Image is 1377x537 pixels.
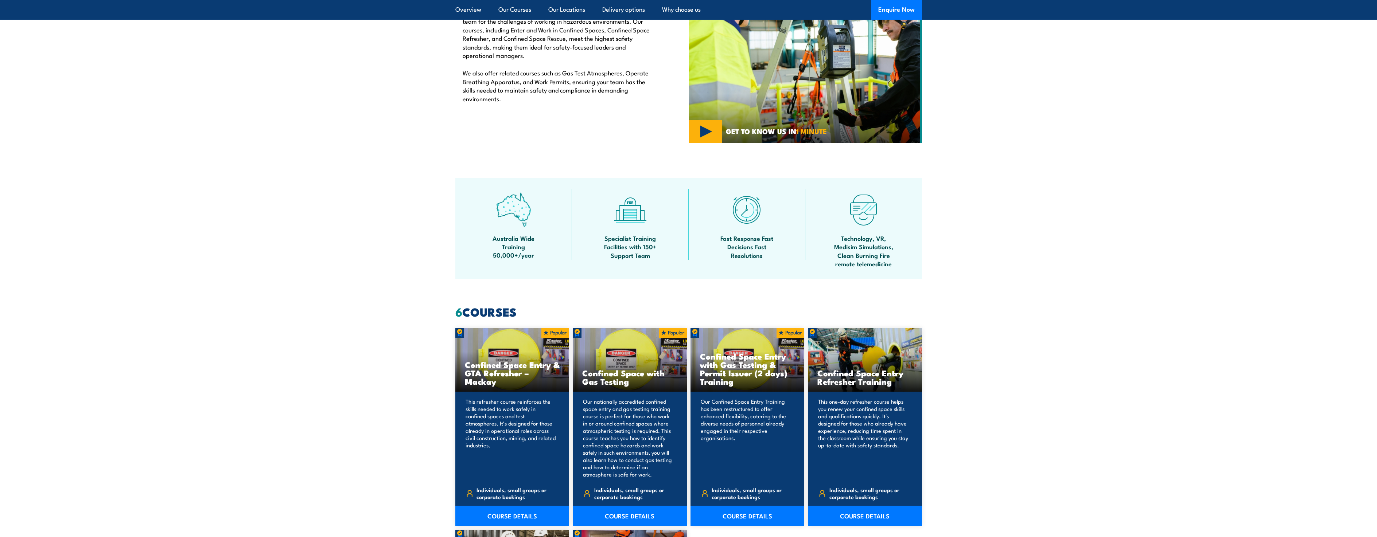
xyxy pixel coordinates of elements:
[463,8,655,59] p: Fire & Safety Australia provides confined space training to prepare your team for the challenges ...
[712,486,792,500] span: Individuals, small groups or corporate bookings
[594,486,674,500] span: Individuals, small groups or corporate bookings
[583,398,674,478] p: Our nationally accredited confined space entry and gas testing training course is perfect for tho...
[808,506,922,526] a: COURSE DETAILS
[455,302,462,321] strong: 6
[598,234,663,259] span: Specialist Training Facilities with 150+ Support Team
[846,192,881,227] img: tech-icon
[466,398,557,478] p: This refresher course reinforces the skills needed to work safely in confined spaces and test atm...
[817,369,913,385] h3: Confined Space Entry Refresher Training
[796,126,827,136] strong: 1 MINUTE
[455,306,922,317] h2: COURSES
[730,192,764,227] img: fast-icon
[496,192,531,227] img: auswide-icon
[582,369,677,385] h3: Confined Space with Gas Testing
[476,486,557,500] span: Individuals, small groups or corporate bookings
[465,360,560,385] h3: Confined Space Entry & GTA Refresher – Mackay
[818,398,910,478] p: This one-day refresher course helps you renew your confined space skills and qualifications quick...
[463,68,655,103] p: We also offer related courses such as Gas Test Atmospheres, Operate Breathing Apparatus, and Work...
[829,486,910,500] span: Individuals, small groups or corporate bookings
[613,192,647,227] img: facilities-icon
[691,506,805,526] a: COURSE DETAILS
[455,506,569,526] a: COURSE DETAILS
[573,506,687,526] a: COURSE DETAILS
[700,352,795,385] h3: Confined Space Entry with Gas Testing & Permit Issuer (2 days) Training
[481,234,546,259] span: Australia Wide Training 50,000+/year
[726,128,827,134] span: GET TO KNOW US IN
[831,234,896,268] span: Technology, VR, Medisim Simulations, Clean Burning Fire remote telemedicine
[714,234,780,259] span: Fast Response Fast Decisions Fast Resolutions
[701,398,792,478] p: Our Confined Space Entry Training has been restructured to offer enhanced flexibility, catering t...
